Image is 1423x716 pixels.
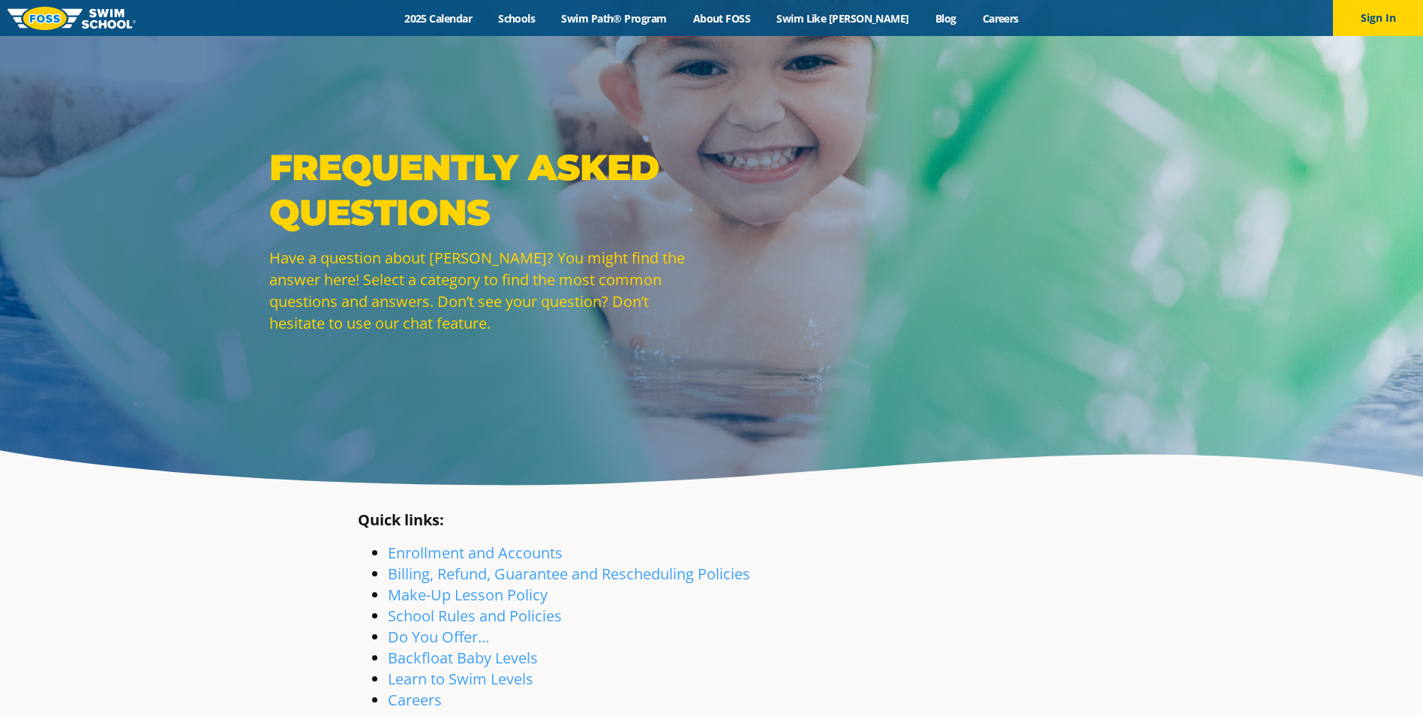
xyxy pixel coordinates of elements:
[388,606,562,626] a: School Rules and Policies
[548,11,680,26] a: Swim Path® Program
[388,585,548,605] a: Make-Up Lesson Policy
[388,690,442,710] a: Careers
[269,145,704,235] p: Frequently Asked Questions
[764,11,923,26] a: Swim Like [PERSON_NAME]
[969,11,1031,26] a: Careers
[269,247,704,334] p: Have a question about [PERSON_NAME]? You might find the answer here! Select a category to find th...
[388,669,533,689] a: Learn to Swim Levels
[388,627,490,647] a: Do You Offer…
[392,11,485,26] a: 2025 Calendar
[8,7,136,30] img: FOSS Swim School Logo
[358,510,444,530] strong: Quick links:
[388,648,538,668] a: Backfloat Baby Levels
[388,543,563,563] a: Enrollment and Accounts
[388,564,750,584] a: Billing, Refund, Guarantee and Rescheduling Policies
[922,11,969,26] a: Blog
[485,11,548,26] a: Schools
[680,11,764,26] a: About FOSS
